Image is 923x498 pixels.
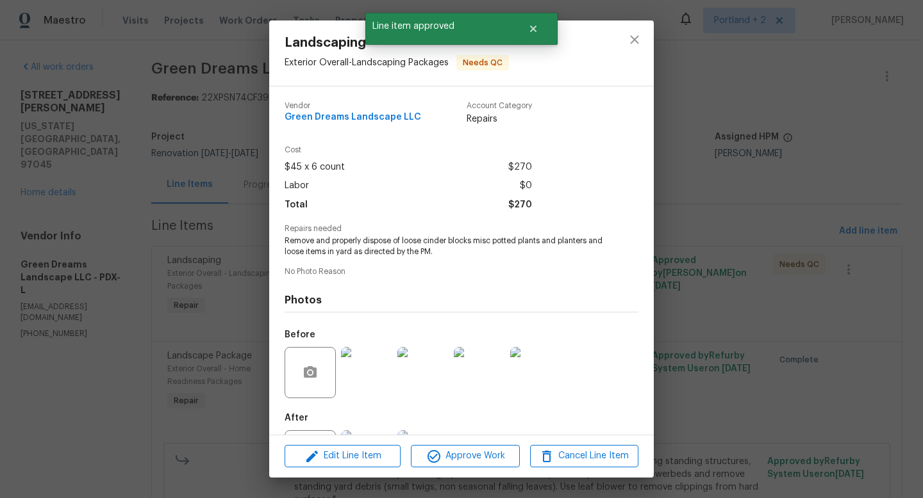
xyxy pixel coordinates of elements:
[288,448,397,464] span: Edit Line Item
[415,448,515,464] span: Approve Work
[520,177,532,195] span: $0
[285,146,532,154] span: Cost
[285,294,638,307] h4: Photos
[285,102,421,110] span: Vendor
[508,196,532,214] span: $270
[411,445,519,467] button: Approve Work
[285,414,308,422] h5: After
[285,268,638,276] span: No Photo Reason
[458,56,508,69] span: Needs QC
[285,196,308,214] span: Total
[285,330,315,339] h5: Before
[467,113,532,125] span: Repairs
[619,24,650,55] button: close
[285,445,401,467] button: Edit Line Item
[530,445,638,467] button: Cancel Line Item
[285,36,509,50] span: Landscaping
[467,102,532,110] span: Account Category
[285,236,603,257] span: Remove and properly dispose of loose cinder blocks misc potted plants and planters and loose item...
[285,177,309,195] span: Labor
[285,225,638,233] span: Repairs needed
[285,113,421,122] span: Green Dreams Landscape LLC
[285,158,345,177] span: $45 x 6 count
[512,16,554,42] button: Close
[285,58,449,67] span: Exterior Overall - Landscaping Packages
[534,448,635,464] span: Cancel Line Item
[508,158,532,177] span: $270
[365,13,512,40] span: Line item approved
